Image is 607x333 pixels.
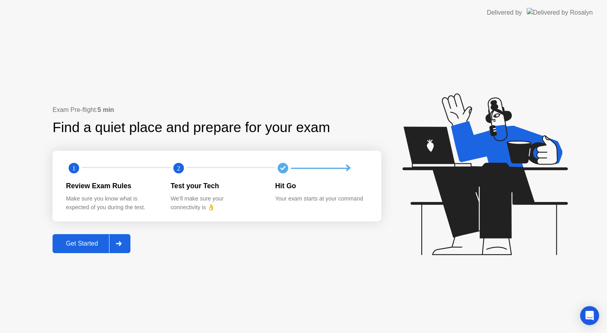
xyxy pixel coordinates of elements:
[53,117,331,138] div: Find a quiet place and prepare for your exam
[53,105,381,115] div: Exam Pre-flight:
[177,165,180,172] text: 2
[580,306,599,325] div: Open Intercom Messenger
[72,165,75,172] text: 1
[55,240,109,247] div: Get Started
[66,195,158,212] div: Make sure you know what is expected of you during the test.
[527,8,593,17] img: Delivered by Rosalyn
[275,195,367,203] div: Your exam starts at your command
[487,8,522,17] div: Delivered by
[53,234,130,253] button: Get Started
[171,195,263,212] div: We’ll make sure your connectivity is 👌
[171,181,263,191] div: Test your Tech
[275,181,367,191] div: Hit Go
[66,181,158,191] div: Review Exam Rules
[98,106,114,113] b: 5 min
